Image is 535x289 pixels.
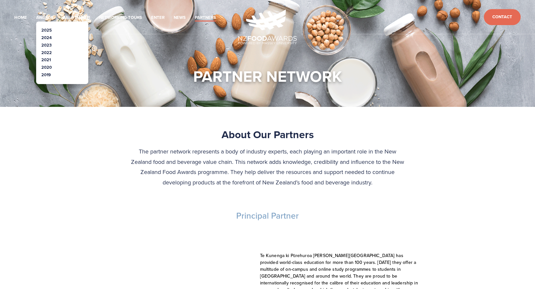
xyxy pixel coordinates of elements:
[36,14,53,22] a: Awards
[130,146,405,187] p: The partner network represents a body of industry experts, each playing an important role in the ...
[484,9,521,25] a: Contact
[41,50,52,56] a: 2022
[41,64,52,70] a: 2020
[63,14,90,22] a: Gala Dinner
[174,14,186,22] a: News
[151,14,165,22] a: Enter
[41,72,51,78] a: 2019
[193,66,342,86] h1: PARTNER NETWORK
[99,14,142,22] a: Networking-Tours
[59,210,476,221] h3: Principal Partner
[14,14,27,22] a: Home
[41,57,51,63] a: 2021
[41,27,52,33] a: 2025
[41,42,52,48] a: 2023
[222,127,314,142] strong: About Our Partners
[195,14,216,22] a: Partners
[41,35,52,41] a: 2024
